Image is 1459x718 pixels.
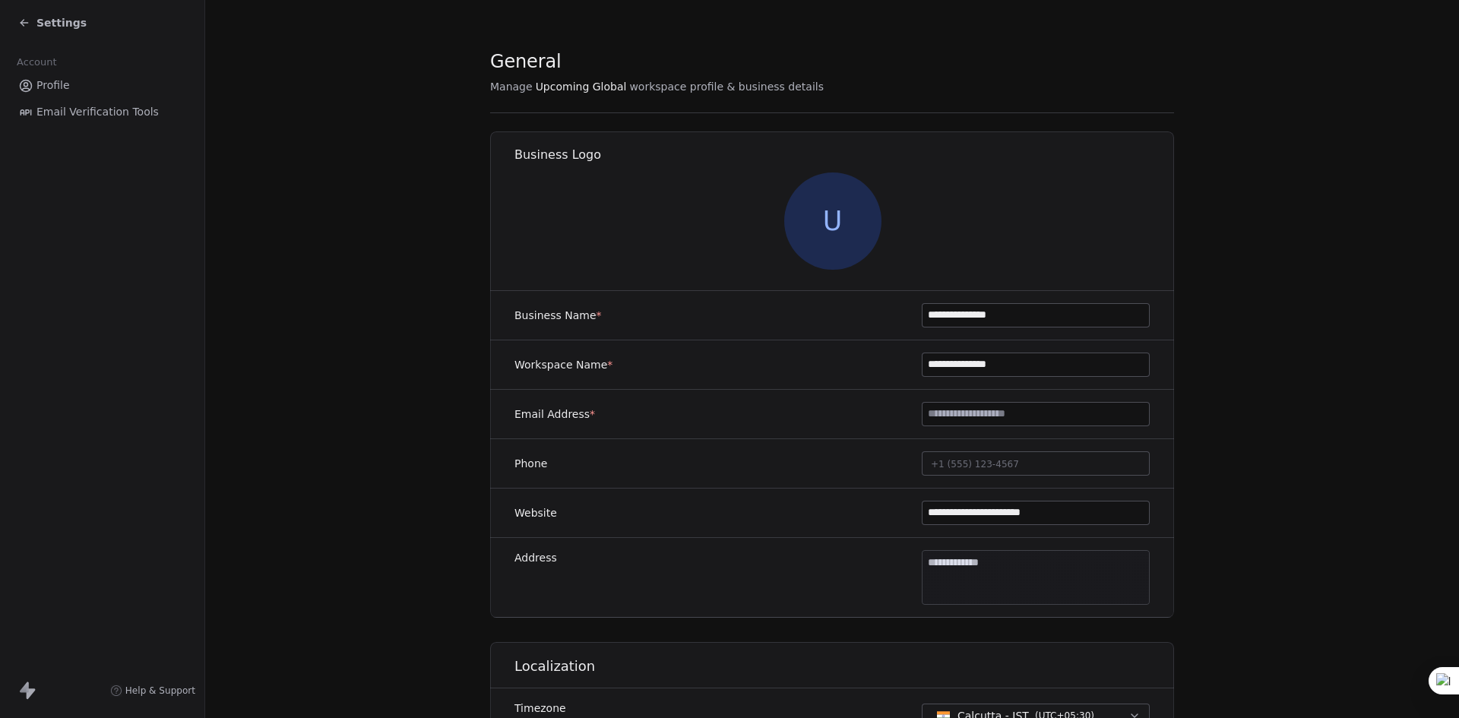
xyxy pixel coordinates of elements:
[125,685,195,697] span: Help & Support
[922,451,1150,476] button: +1 (555) 123-4567
[784,172,881,270] span: U
[110,685,195,697] a: Help & Support
[36,104,159,120] span: Email Verification Tools
[514,657,1175,675] h1: Localization
[514,505,557,520] label: Website
[514,308,602,323] label: Business Name
[18,15,87,30] a: Settings
[514,357,612,372] label: Workspace Name
[490,50,562,73] span: General
[10,51,63,74] span: Account
[536,79,627,94] span: Upcoming Global
[12,73,192,98] a: Profile
[490,79,533,94] span: Manage
[514,456,547,471] label: Phone
[931,459,1019,470] span: +1 (555) 123-4567
[514,701,733,716] label: Timezone
[12,100,192,125] a: Email Verification Tools
[514,550,557,565] label: Address
[36,15,87,30] span: Settings
[629,79,824,94] span: workspace profile & business details
[36,77,70,93] span: Profile
[514,147,1175,163] h1: Business Logo
[514,406,595,422] label: Email Address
